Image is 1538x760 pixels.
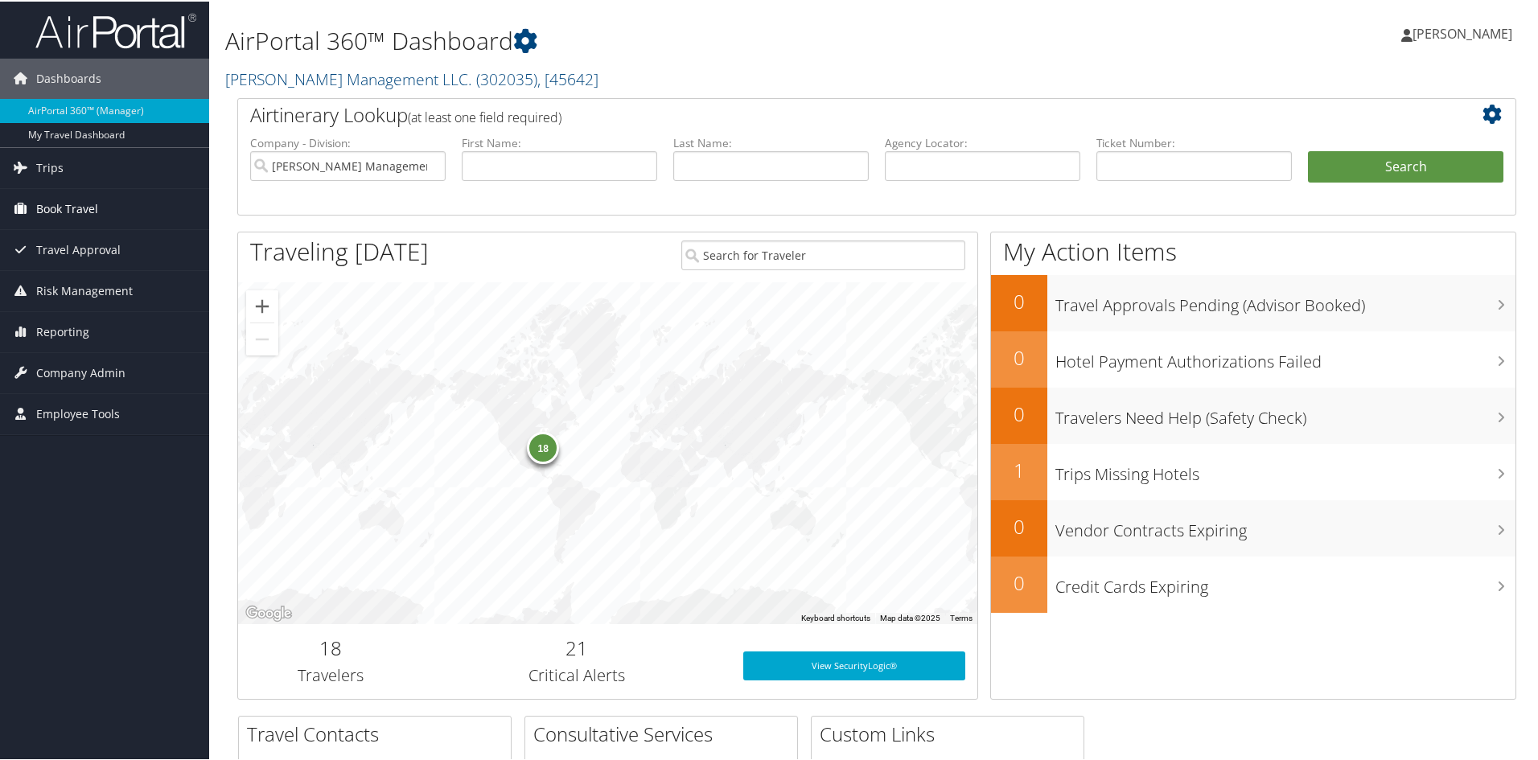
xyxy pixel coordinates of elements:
[462,134,657,150] label: First Name:
[681,239,965,269] input: Search for Traveler
[36,57,101,97] span: Dashboards
[36,392,120,433] span: Employee Tools
[36,187,98,228] span: Book Travel
[1096,134,1292,150] label: Ticket Number:
[408,107,561,125] span: (at least one field required)
[435,633,719,660] h2: 21
[991,455,1047,483] h2: 1
[991,568,1047,595] h2: 0
[36,146,64,187] span: Trips
[533,719,797,746] h2: Consultative Services
[950,612,973,621] a: Terms (opens in new tab)
[225,23,1094,56] h1: AirPortal 360™ Dashboard
[880,612,940,621] span: Map data ©2025
[991,511,1047,539] h2: 0
[991,399,1047,426] h2: 0
[36,351,125,392] span: Company Admin
[1055,397,1515,428] h3: Travelers Need Help (Safety Check)
[246,289,278,321] button: Zoom in
[36,269,133,310] span: Risk Management
[247,719,511,746] h2: Travel Contacts
[991,499,1515,555] a: 0Vendor Contracts Expiring
[820,719,1084,746] h2: Custom Links
[991,386,1515,442] a: 0Travelers Need Help (Safety Check)
[250,134,446,150] label: Company - Division:
[1401,8,1528,56] a: [PERSON_NAME]
[991,442,1515,499] a: 1Trips Missing Hotels
[801,611,870,622] button: Keyboard shortcuts
[1055,454,1515,484] h3: Trips Missing Hotels
[991,555,1515,611] a: 0Credit Cards Expiring
[1055,285,1515,315] h3: Travel Approvals Pending (Advisor Booked)
[537,67,598,88] span: , [ 45642 ]
[242,602,295,622] a: Open this area in Google Maps (opens a new window)
[1413,23,1512,41] span: [PERSON_NAME]
[991,286,1047,314] h2: 0
[991,233,1515,267] h1: My Action Items
[673,134,869,150] label: Last Name:
[1055,341,1515,372] h3: Hotel Payment Authorizations Failed
[435,663,719,685] h3: Critical Alerts
[991,343,1047,370] h2: 0
[246,322,278,354] button: Zoom out
[250,233,429,267] h1: Traveling [DATE]
[1055,566,1515,597] h3: Credit Cards Expiring
[35,10,196,48] img: airportal-logo.png
[991,273,1515,330] a: 0Travel Approvals Pending (Advisor Booked)
[250,663,411,685] h3: Travelers
[527,430,559,462] div: 18
[36,228,121,269] span: Travel Approval
[476,67,537,88] span: ( 302035 )
[250,100,1397,127] h2: Airtinerary Lookup
[242,602,295,622] img: Google
[1055,510,1515,540] h3: Vendor Contracts Expiring
[743,650,965,679] a: View SecurityLogic®
[225,67,598,88] a: [PERSON_NAME] Management LLC.
[885,134,1080,150] label: Agency Locator:
[36,310,89,351] span: Reporting
[991,330,1515,386] a: 0Hotel Payment Authorizations Failed
[1308,150,1503,182] button: Search
[250,633,411,660] h2: 18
